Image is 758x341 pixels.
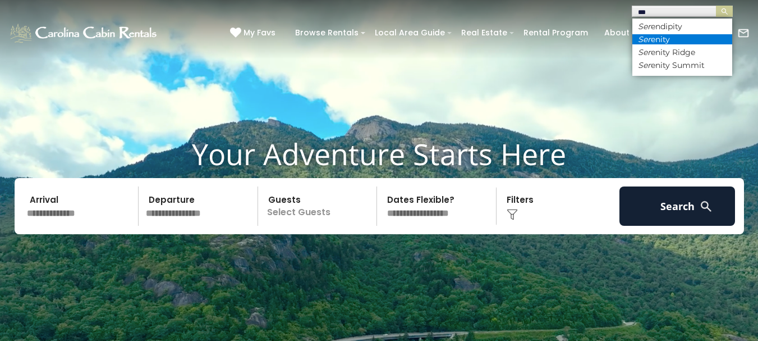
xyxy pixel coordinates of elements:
a: Real Estate [456,24,513,42]
li: enity Summit [632,60,732,70]
a: Rental Program [518,24,594,42]
li: endipity [632,21,732,31]
span: My Favs [244,27,275,39]
a: About [599,24,635,42]
em: Ser [638,47,651,57]
em: Ser [638,60,651,70]
a: Browse Rentals [290,24,364,42]
img: filter--v1.png [507,209,518,220]
img: search-regular-white.png [699,199,713,213]
img: mail-regular-white.png [737,27,750,39]
a: Local Area Guide [369,24,451,42]
em: Ser [638,21,651,31]
p: Select Guests [261,187,377,226]
li: enity Ridge [632,47,732,57]
button: Search [619,187,736,226]
h1: Your Adventure Starts Here [8,137,750,171]
img: White-1-1-2.png [8,22,160,44]
em: Ser [638,34,651,44]
a: My Favs [230,27,278,39]
li: enity [632,34,732,44]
